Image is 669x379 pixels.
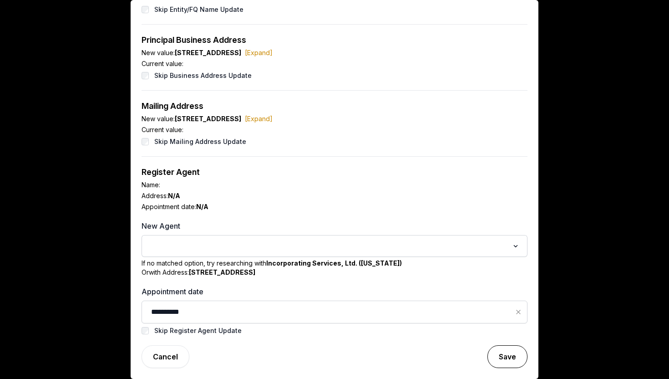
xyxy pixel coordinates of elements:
[142,301,527,323] input: Datepicker input
[245,115,273,123] a: [Expand]
[168,192,180,200] b: N/A
[189,268,255,276] b: [STREET_ADDRESS]
[154,327,242,334] label: Skip Register Agent Update
[142,125,527,134] div: Current value:
[142,59,527,68] div: Current value:
[142,259,527,277] div: If no matched option, try researching with Or
[142,25,527,46] div: Principal Business Address
[245,49,273,56] a: [Expand]
[142,220,527,231] label: New Agent
[196,203,208,210] b: N/A
[154,72,252,79] label: Skip Business Address Update
[149,268,255,276] span: with Address:
[142,91,527,113] div: Mailing Address
[175,115,241,123] b: [STREET_ADDRESS]
[142,180,527,189] div: Name:
[142,345,189,368] a: Cancel
[142,114,527,123] div: New value:
[142,191,527,200] div: Address:
[142,48,527,57] div: New value:
[487,345,527,368] button: Save
[146,238,523,254] div: Search for option
[266,259,402,267] b: Incorporating Services, Ltd. ([US_STATE])
[142,202,527,211] div: Appointment date:
[175,49,241,56] b: [STREET_ADDRESS]
[142,286,527,297] label: Appointment date
[154,5,243,13] label: Skip Entity/FQ Name Update
[147,240,509,252] input: Search for option
[154,138,246,145] label: Skip Mailing Address Update
[142,166,527,179] div: Register Agent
